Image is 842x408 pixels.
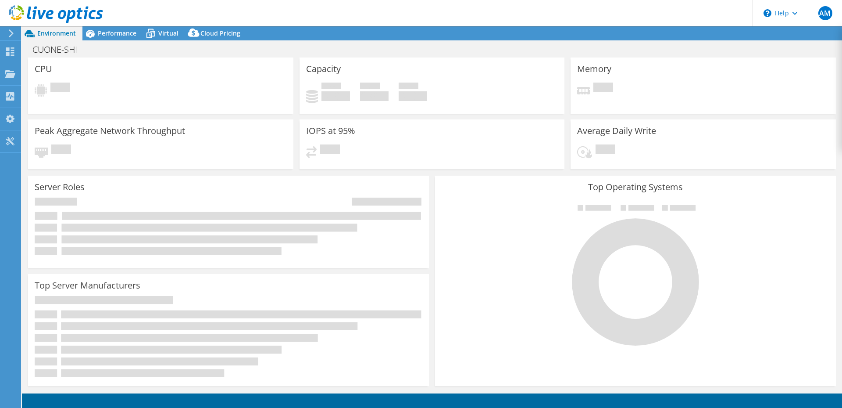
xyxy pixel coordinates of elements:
h3: Peak Aggregate Network Throughput [35,126,185,136]
h3: Capacity [306,64,341,74]
span: Total [399,83,418,91]
h3: Memory [577,64,611,74]
span: Pending [50,83,70,94]
span: AM [818,6,832,20]
svg: \n [764,9,771,17]
span: Cloud Pricing [200,29,240,37]
h3: CPU [35,64,52,74]
h3: Average Daily Write [577,126,656,136]
h4: 0 GiB [321,91,350,101]
h1: CUONE-SHI [29,45,91,54]
h4: 0 GiB [399,91,427,101]
h3: Top Operating Systems [442,182,829,192]
h3: IOPS at 95% [306,126,355,136]
span: Free [360,83,380,91]
span: Pending [596,144,615,156]
span: Pending [320,144,340,156]
span: Performance [98,29,136,37]
h4: 0 GiB [360,91,389,101]
span: Virtual [158,29,178,37]
span: Pending [593,83,613,94]
h3: Server Roles [35,182,85,192]
span: Used [321,83,341,91]
span: Pending [51,144,71,156]
span: Environment [37,29,76,37]
h3: Top Server Manufacturers [35,281,140,290]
